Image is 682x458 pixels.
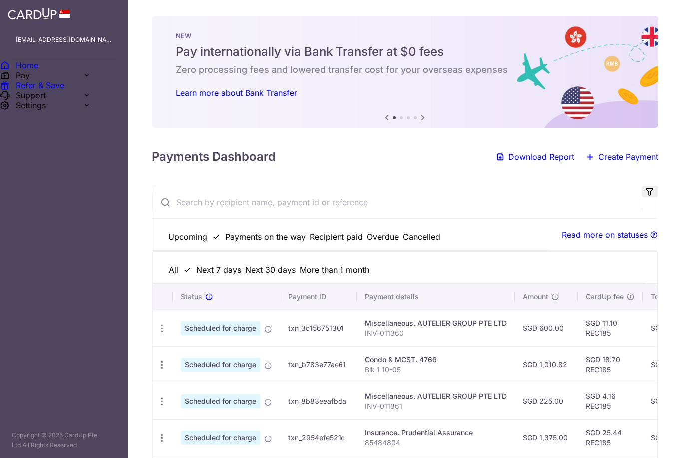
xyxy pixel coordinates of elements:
[280,309,357,335] th: Payment ID
[169,281,205,300] a: All
[365,416,507,426] div: Miscellaneous. AUTELIER GROUP PTE LTD
[365,426,507,436] p: INV-011361
[326,239,387,258] a: Recipient paid
[365,390,507,400] p: Blk 1 10-05
[573,154,634,166] span: Create Payment
[181,317,202,327] span: Status
[32,139,98,149] span: Support
[578,408,643,444] td: SGD 4.16 REC185
[168,239,231,258] a: Upcoming
[266,281,325,300] a: Next 30 days
[523,317,548,327] span: Amount
[181,346,260,360] span: Scheduled for charge
[209,281,262,300] a: Next 7 days
[280,335,357,371] td: txn_3c156751301
[181,419,260,433] span: Scheduled for charge
[181,383,260,397] span: Scheduled for charge
[32,115,98,125] span: Refer & Save
[515,335,578,371] td: SGD 600.00
[152,16,658,128] img: Bank transfer banner
[176,44,634,60] h5: Pay internationally via Bank Transfer at $0 fees
[152,193,634,225] input: Search by recipient name, payment id or reference
[16,35,112,45] p: [EMAIL_ADDRESS][DOMAIN_NAME]
[176,32,634,40] p: NEW
[152,151,276,169] h4: Payments Dashboard
[391,239,434,258] a: Overdue
[536,148,658,173] a: Create Payment
[280,371,357,408] td: txn_b783e77ae61
[176,88,299,98] a: Learn more about Bank Transfer
[12,8,61,20] img: CardUp
[235,239,322,258] a: Payments on the way
[433,154,500,166] span: Download Report
[556,241,636,251] span: Read more on statuses
[32,91,98,101] span: Pay
[280,408,357,444] td: txn_8b83eeafbda
[365,343,507,353] div: Miscellaneous. AUTELIER GROUP PTE LTD
[357,309,515,335] th: Payment details
[556,241,646,251] a: Read more on statuses
[365,380,507,390] div: Condo & MCST. 4766
[32,163,98,173] span: Settings
[578,371,643,408] td: SGD 18.70 REC185
[176,64,634,76] h6: Zero processing fees and lowered transfer cost for your overseas expenses
[515,408,578,444] td: SGD 225.00
[397,148,524,173] a: Download Report
[365,353,507,363] p: INV-011360
[578,335,643,371] td: SGD 11.10 REC185
[32,67,98,77] span: Home
[438,239,485,258] a: Cancelled
[586,317,624,327] span: CardUp fee
[515,371,578,408] td: SGD 1,010.82
[329,281,406,300] a: More than 1 month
